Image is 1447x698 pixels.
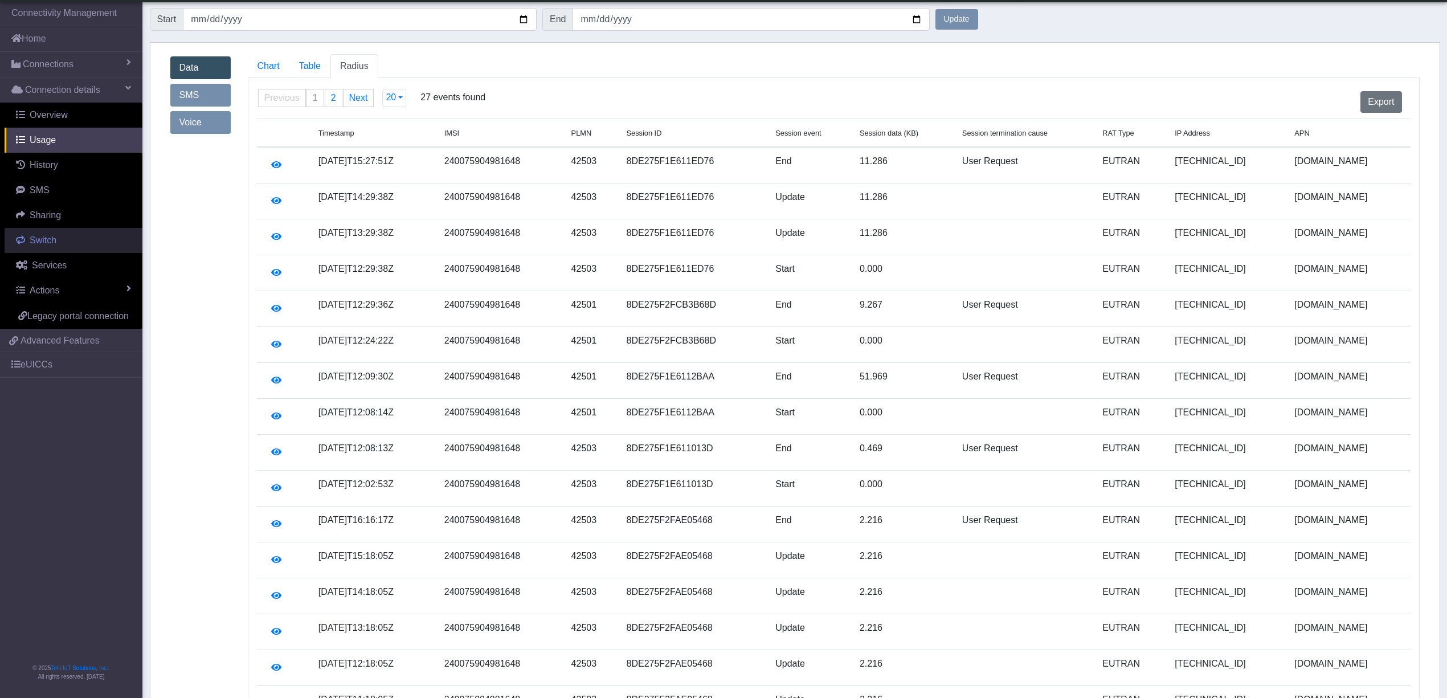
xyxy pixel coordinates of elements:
td: EUTRAN [1096,542,1168,578]
td: [TECHNICAL_ID] [1168,291,1287,327]
td: 0.000 [853,327,955,363]
td: [DOMAIN_NAME] [1287,578,1410,614]
td: 240075904981648 [438,327,565,363]
td: User Request [955,507,1096,542]
td: [DATE]T12:24:22Z [312,327,438,363]
td: [TECHNICAL_ID] [1168,399,1287,435]
td: [DATE]T14:29:38Z [312,183,438,219]
td: EUTRAN [1096,219,1168,255]
span: Services [32,260,67,270]
td: 42503 [565,219,620,255]
td: 42503 [565,614,620,650]
span: IMSI [444,129,459,137]
td: [TECHNICAL_ID] [1168,147,1287,183]
td: EUTRAN [1096,399,1168,435]
td: End [769,435,853,471]
a: Usage [5,128,142,153]
td: EUTRAN [1096,650,1168,686]
td: 42503 [565,147,620,183]
td: End [769,291,853,327]
td: 42501 [565,327,620,363]
span: Usage [30,135,56,145]
span: 2 [331,93,336,103]
span: RAT Type [1102,129,1134,137]
span: Radius [340,61,369,71]
td: [DOMAIN_NAME] [1287,435,1410,471]
td: 8DE275F2FAE05468 [620,507,769,542]
a: Switch [5,228,142,253]
td: [DATE]T12:29:36Z [312,291,438,327]
td: [DATE]T15:18:05Z [312,542,438,578]
td: [DOMAIN_NAME] [1287,650,1410,686]
td: [DATE]T12:29:38Z [312,255,438,291]
td: Start [769,327,853,363]
a: SMS [170,84,231,107]
span: 27 events found [420,91,485,123]
td: 240075904981648 [438,507,565,542]
span: Session event [775,129,821,137]
td: EUTRAN [1096,363,1168,399]
span: Advanced Features [21,334,100,348]
span: Timestamp [318,129,354,137]
a: Telit IoT Solutions, Inc. [51,665,108,671]
ul: Tabs [248,54,1420,78]
span: Connections [23,58,73,71]
span: Table [299,61,321,71]
td: 42501 [565,363,620,399]
td: [DATE]T12:09:30Z [312,363,438,399]
td: [DOMAIN_NAME] [1287,399,1410,435]
td: 8DE275F1E611ED76 [620,219,769,255]
td: [TECHNICAL_ID] [1168,507,1287,542]
span: 1 [313,93,318,103]
td: [DATE]T12:08:14Z [312,399,438,435]
td: [DOMAIN_NAME] [1287,471,1410,507]
td: [DOMAIN_NAME] [1287,542,1410,578]
td: [TECHNICAL_ID] [1168,614,1287,650]
td: EUTRAN [1096,183,1168,219]
a: Actions [5,278,142,303]
td: 11.286 [853,219,955,255]
td: 8DE275F1E611ED76 [620,255,769,291]
td: Start [769,471,853,507]
td: [DOMAIN_NAME] [1287,291,1410,327]
td: [DOMAIN_NAME] [1287,183,1410,219]
td: 42503 [565,471,620,507]
a: Data [170,56,231,79]
td: [TECHNICAL_ID] [1168,255,1287,291]
td: EUTRAN [1096,435,1168,471]
td: [DOMAIN_NAME] [1287,255,1410,291]
td: Update [769,183,853,219]
td: Update [769,578,853,614]
td: 2.216 [853,578,955,614]
td: EUTRAN [1096,147,1168,183]
td: 8DE275F2FAE05468 [620,614,769,650]
td: EUTRAN [1096,255,1168,291]
td: [DOMAIN_NAME] [1287,219,1410,255]
td: End [769,363,853,399]
a: Next page [344,89,374,107]
td: [DATE]T12:08:13Z [312,435,438,471]
a: Sharing [5,203,142,228]
td: [DATE]T12:02:53Z [312,471,438,507]
td: 240075904981648 [438,578,565,614]
a: Overview [5,103,142,128]
button: 20 [382,89,406,107]
span: Session data (KB) [860,129,918,137]
span: Start [150,8,184,31]
td: [DOMAIN_NAME] [1287,327,1410,363]
span: Actions [30,285,59,295]
span: Sharing [30,210,61,220]
td: [TECHNICAL_ID] [1168,471,1287,507]
td: Start [769,399,853,435]
td: 42501 [565,291,620,327]
td: EUTRAN [1096,327,1168,363]
td: 11.286 [853,147,955,183]
td: 8DE275F2FAE05468 [620,542,769,578]
td: [TECHNICAL_ID] [1168,650,1287,686]
span: IP Address [1175,129,1210,137]
td: [DOMAIN_NAME] [1287,507,1410,542]
td: 2.216 [853,507,955,542]
td: 2.216 [853,650,955,686]
td: 0.000 [853,471,955,507]
span: End [542,8,573,31]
